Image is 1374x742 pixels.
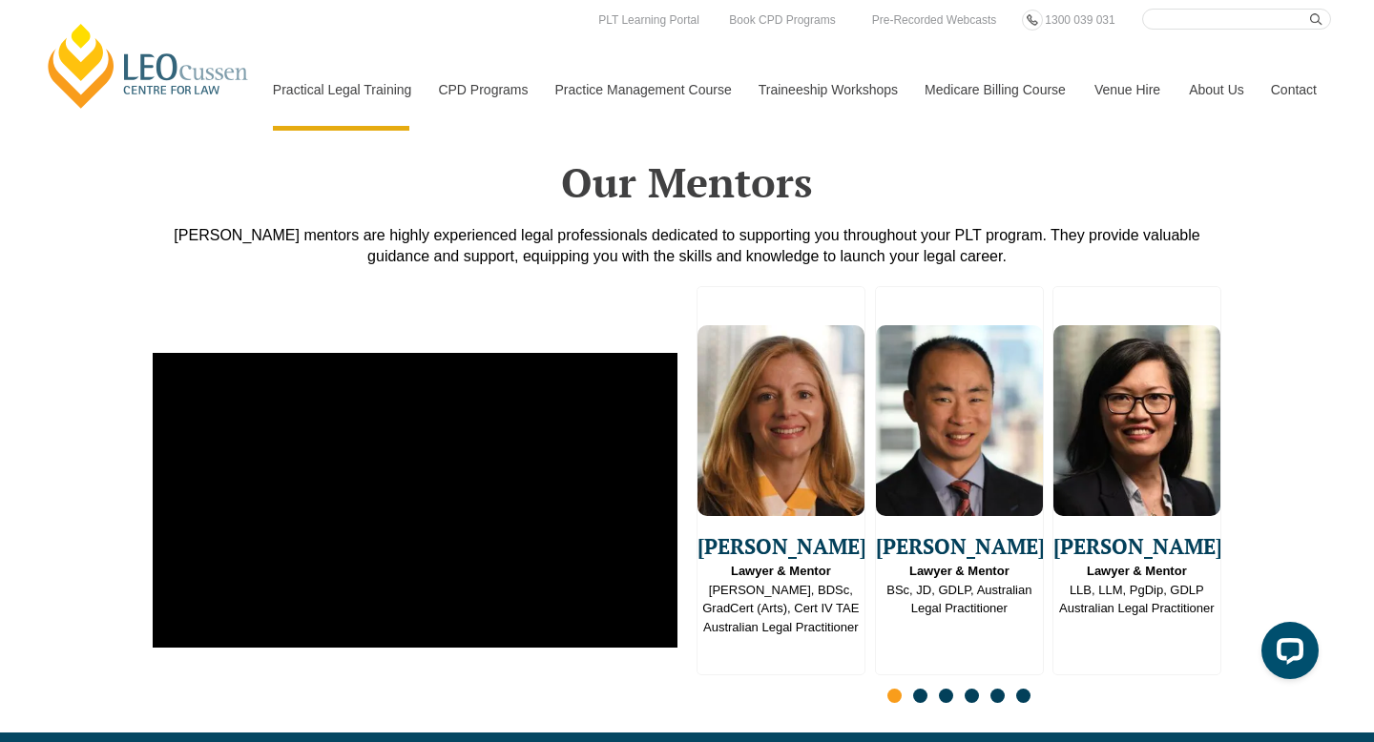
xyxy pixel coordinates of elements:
[875,286,1044,675] div: 2 / 16
[910,49,1080,131] a: Medicare Billing Course
[143,158,1231,206] h2: Our Mentors
[1040,10,1119,31] a: 1300 039 031
[731,564,831,578] strong: Lawyer & Mentor
[1045,13,1114,27] span: 1300 039 031
[744,49,910,131] a: Traineeship Workshops
[259,49,425,131] a: Practical Legal Training
[424,49,540,131] a: CPD Programs
[697,562,864,636] span: [PERSON_NAME], BDSc, GradCert (Arts), Cert IV TAE Australian Legal Practitioner
[913,689,927,703] span: Go to slide 2
[990,689,1005,703] span: Go to slide 5
[1053,325,1220,516] img: Yvonne Lye
[887,689,902,703] span: Go to slide 1
[541,49,744,131] a: Practice Management Course
[1175,49,1257,131] a: About Us
[867,10,1002,31] a: Pre-Recorded Webcasts
[1016,689,1030,703] span: Go to slide 6
[939,689,953,703] span: Go to slide 3
[1053,530,1220,562] span: [PERSON_NAME]
[143,225,1231,267] div: [PERSON_NAME] mentors are highly experienced legal professionals dedicated to supporting you thro...
[1053,562,1220,618] span: LLB, LLM, PgDip, GDLP Australian Legal Practitioner
[593,10,704,31] a: PLT Learning Portal
[1087,564,1187,578] strong: Lawyer & Mentor
[697,286,1221,713] div: Slides
[43,21,254,111] a: [PERSON_NAME] Centre for Law
[697,325,864,516] img: Emma Ladakis
[965,689,979,703] span: Go to slide 4
[1052,286,1221,675] div: 3 / 16
[1257,49,1331,131] a: Contact
[876,530,1043,562] span: [PERSON_NAME]
[697,530,864,562] span: [PERSON_NAME]
[909,564,1010,578] strong: Lawyer & Mentor
[1080,49,1175,131] a: Venue Hire
[697,286,865,675] div: 1 / 16
[724,10,840,31] a: Book CPD Programs
[1246,614,1326,694] iframe: LiveChat chat widget
[876,562,1043,618] span: BSc, JD, GDLP, Australian Legal Practitioner
[876,325,1043,516] img: Robin Huang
